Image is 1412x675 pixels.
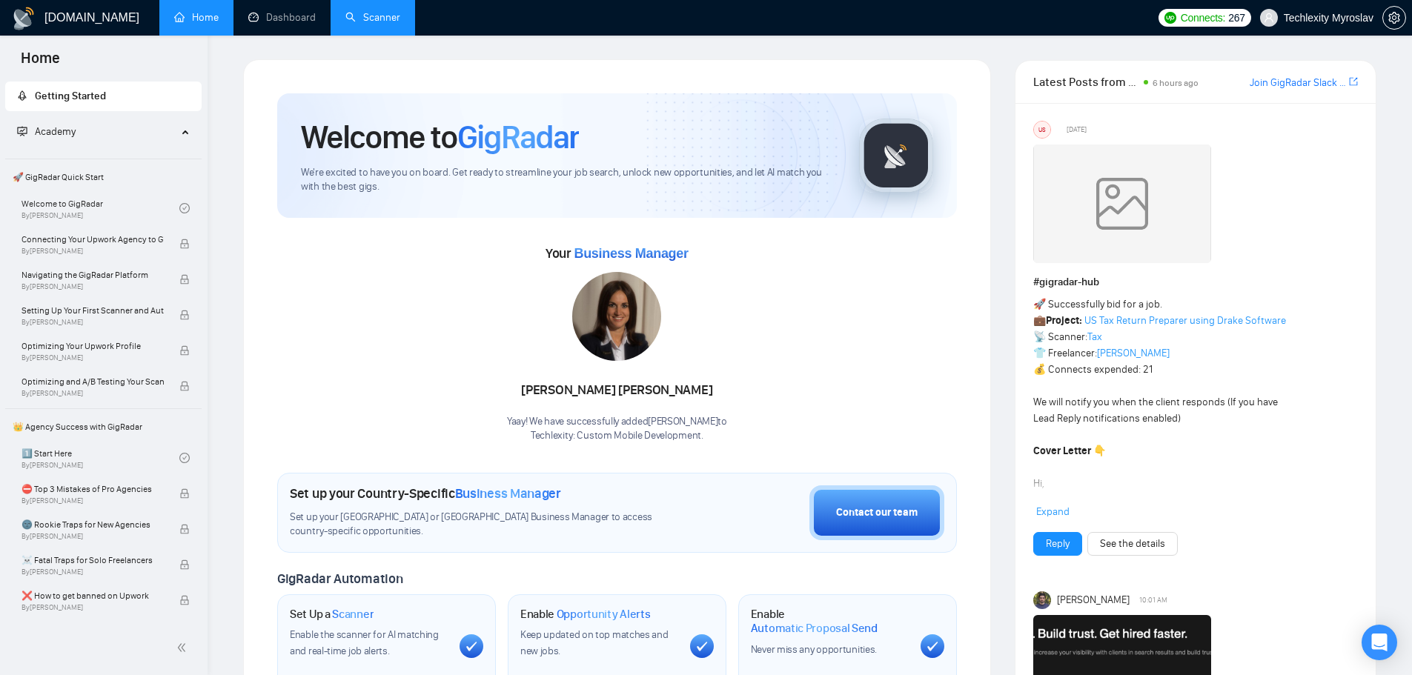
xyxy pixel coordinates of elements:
[301,117,579,157] h1: Welcome to
[7,412,200,442] span: 👑 Agency Success with GigRadar
[1036,505,1070,518] span: Expand
[1349,75,1358,89] a: export
[9,47,72,79] span: Home
[520,607,651,622] h1: Enable
[546,245,689,262] span: Your
[179,381,190,391] span: lock
[21,568,164,576] span: By [PERSON_NAME]
[21,192,179,225] a: Welcome to GigRadarBy[PERSON_NAME]
[1067,123,1087,136] span: [DATE]
[21,247,164,256] span: By [PERSON_NAME]
[1033,591,1051,609] img: Toby Fox-Mason
[179,559,190,570] span: lock
[1250,75,1346,91] a: Join GigRadar Slack Community
[1057,592,1130,608] span: [PERSON_NAME]
[1033,144,1211,263] img: weqQh+iSagEgQAAAABJRU5ErkJggg==
[290,511,683,539] span: Set up your [GEOGRAPHIC_DATA] or [GEOGRAPHIC_DATA] Business Manager to access country-specific op...
[176,640,191,655] span: double-left
[1033,73,1139,91] span: Latest Posts from the GigRadar Community
[174,11,219,24] a: homeHome
[290,607,374,622] h1: Set Up a
[574,246,688,261] span: Business Manager
[21,532,164,541] span: By [PERSON_NAME]
[1033,274,1358,290] h1: # gigradar-hub
[557,607,651,622] span: Opportunity Alerts
[35,125,76,138] span: Academy
[21,374,164,389] span: Optimizing and A/B Testing Your Scanner for Better Results
[1362,625,1397,660] div: Open Intercom Messenger
[179,345,190,356] span: lock
[7,162,200,192] span: 🚀 GigRadar Quick Start
[35,90,106,102] span: Getting Started
[21,232,164,247] span: Connecting Your Upwork Agency to GigRadar
[1033,532,1082,556] button: Reply
[179,239,190,249] span: lock
[1139,593,1167,607] span: 10:01 AM
[455,485,561,502] span: Business Manager
[179,310,190,320] span: lock
[179,488,190,499] span: lock
[1181,10,1225,26] span: Connects:
[21,496,164,505] span: By [PERSON_NAME]
[507,378,727,403] div: [PERSON_NAME] [PERSON_NAME]
[1382,6,1406,30] button: setting
[1046,314,1082,327] strong: Project:
[1228,10,1244,26] span: 267
[248,11,316,24] a: dashboardDashboard
[332,607,374,622] span: Scanner
[751,643,877,656] span: Never miss any opportunities.
[751,607,909,636] h1: Enable
[21,282,164,291] span: By [PERSON_NAME]
[21,303,164,318] span: Setting Up Your First Scanner and Auto-Bidder
[21,442,179,474] a: 1️⃣ Start HereBy[PERSON_NAME]
[859,119,933,193] img: gigradar-logo.png
[1264,13,1274,23] span: user
[1034,122,1050,138] div: US
[1100,536,1165,552] a: See the details
[21,339,164,353] span: Optimizing Your Upwork Profile
[1084,314,1286,327] a: US Tax Return Preparer using Drake Software
[301,166,835,194] span: We're excited to have you on board. Get ready to streamline your job search, unlock new opportuni...
[21,588,164,603] span: ❌ How to get banned on Upwork
[21,553,164,568] span: ☠️ Fatal Traps for Solo Freelancers
[1349,76,1358,87] span: export
[17,126,27,136] span: fund-projection-screen
[17,90,27,101] span: rocket
[345,11,400,24] a: searchScanner
[179,203,190,213] span: check-circle
[21,517,164,532] span: 🌚 Rookie Traps for New Agencies
[751,621,878,636] span: Automatic Proposal Send
[179,453,190,463] span: check-circle
[290,628,439,657] span: Enable the scanner for AI matching and real-time job alerts.
[1087,330,1102,343] a: Tax
[179,595,190,605] span: lock
[21,353,164,362] span: By [PERSON_NAME]
[836,505,918,521] div: Contact our team
[21,389,164,398] span: By [PERSON_NAME]
[1087,532,1178,556] button: See the details
[1097,347,1170,359] a: [PERSON_NAME]
[457,117,579,157] span: GigRadar
[507,429,727,443] p: Techlexity: Custom Mobile Development .
[21,267,164,282] span: Navigating the GigRadar Platform
[21,603,164,612] span: By [PERSON_NAME]
[12,7,36,30] img: logo
[1153,78,1199,88] span: 6 hours ago
[572,272,661,361] img: 1686179957054-139.jpg
[179,524,190,534] span: lock
[290,485,561,502] h1: Set up your Country-Specific
[277,571,402,587] span: GigRadar Automation
[520,628,669,657] span: Keep updated on top matches and new jobs.
[1164,12,1176,24] img: upwork-logo.png
[1383,12,1405,24] span: setting
[21,482,164,496] span: ⛔ Top 3 Mistakes of Pro Agencies
[179,274,190,285] span: lock
[809,485,944,540] button: Contact our team
[507,415,727,443] div: Yaay! We have successfully added [PERSON_NAME] to
[1033,445,1106,457] strong: Cover Letter 👇
[5,82,202,111] li: Getting Started
[1046,536,1070,552] a: Reply
[21,318,164,327] span: By [PERSON_NAME]
[1382,12,1406,24] a: setting
[17,125,76,138] span: Academy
